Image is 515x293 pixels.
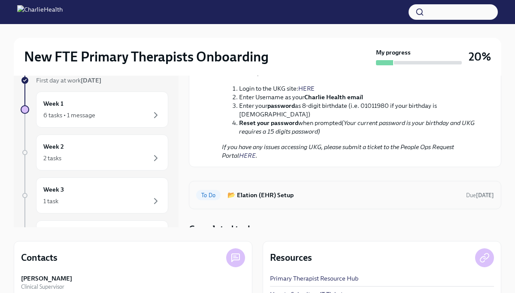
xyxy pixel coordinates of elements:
div: Completed tasks [189,223,501,236]
h6: Week 3 [43,185,64,194]
h3: 20% [469,49,491,64]
div: 2 tasks [43,154,61,162]
h4: Completed tasks [189,223,257,236]
a: Primary Therapist Resource Hub [270,274,358,283]
strong: Charlie Health email [304,93,363,101]
em: (Your current password is your birthday and UKG requires a 15 digits password) [239,119,475,135]
span: To Do [196,192,221,198]
h6: 📂 Elation (EHR) Setup [227,190,459,200]
strong: My progress [376,48,411,57]
a: Week 31 task [21,177,168,214]
span: Due [466,192,494,198]
a: HERE [298,85,315,92]
a: Week 16 tasks • 1 message [21,92,168,128]
li: Login to the UKG site: [239,84,480,93]
span: Clinical Supervisor [21,283,64,291]
a: First day at work[DATE] [21,76,168,85]
img: CharlieHealth [17,5,63,19]
h2: New FTE Primary Therapists Onboarding [24,48,269,65]
h6: Week 1 [43,99,64,108]
strong: [DATE] [476,192,494,198]
strong: [DATE] [81,76,101,84]
strong: password [267,102,295,110]
h6: Week 2 [43,142,64,151]
li: when prompted [239,119,480,136]
li: Enter your as 8-digit birthdate (i.e. 01011980 if your birthday is [DEMOGRAPHIC_DATA]) [239,101,480,119]
strong: [PERSON_NAME] [21,274,72,283]
strong: Reset your password [239,119,298,127]
a: Week 22 tasks [21,134,168,171]
em: If you have any issues accessing UKG, please submit a ticket to the People Ops Request Portal . [222,143,454,159]
a: To Do📂 Elation (EHR) SetupDue[DATE] [196,188,494,202]
span: First day at work [36,76,101,84]
div: 1 task [43,197,58,205]
h4: Resources [270,251,312,264]
h4: Contacts [21,251,58,264]
div: 6 tasks • 1 message [43,111,95,119]
a: HERE [239,152,256,159]
span: August 29th, 2025 10:00 [466,191,494,199]
li: Enter Username as your [239,93,480,101]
